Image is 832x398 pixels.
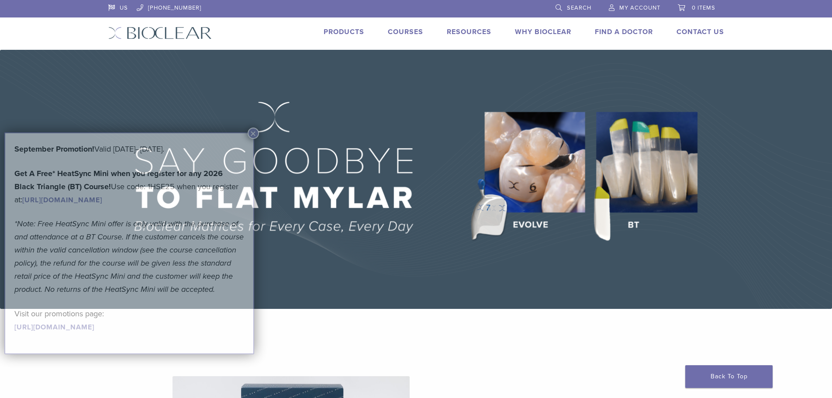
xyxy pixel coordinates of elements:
[324,28,364,36] a: Products
[692,4,715,11] span: 0 items
[677,28,724,36] a: Contact Us
[14,219,244,294] em: *Note: Free HeatSync Mini offer is only valid with the purchase of and attendance at a BT Course....
[388,28,423,36] a: Courses
[14,144,94,154] b: September Promotion!
[108,27,212,39] img: Bioclear
[14,323,94,332] a: [URL][DOMAIN_NAME]
[22,196,102,204] a: [URL][DOMAIN_NAME]
[14,142,244,156] p: Valid [DATE]–[DATE].
[619,4,660,11] span: My Account
[14,167,244,206] p: Use code: 1HSE25 when you register at:
[515,28,571,36] a: Why Bioclear
[447,28,491,36] a: Resources
[248,128,259,139] button: Close
[595,28,653,36] a: Find A Doctor
[14,307,244,333] p: Visit our promotions page:
[685,365,773,388] a: Back To Top
[567,4,591,11] span: Search
[14,169,223,191] strong: Get A Free* HeatSync Mini when you register for any 2026 Black Triangle (BT) Course!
